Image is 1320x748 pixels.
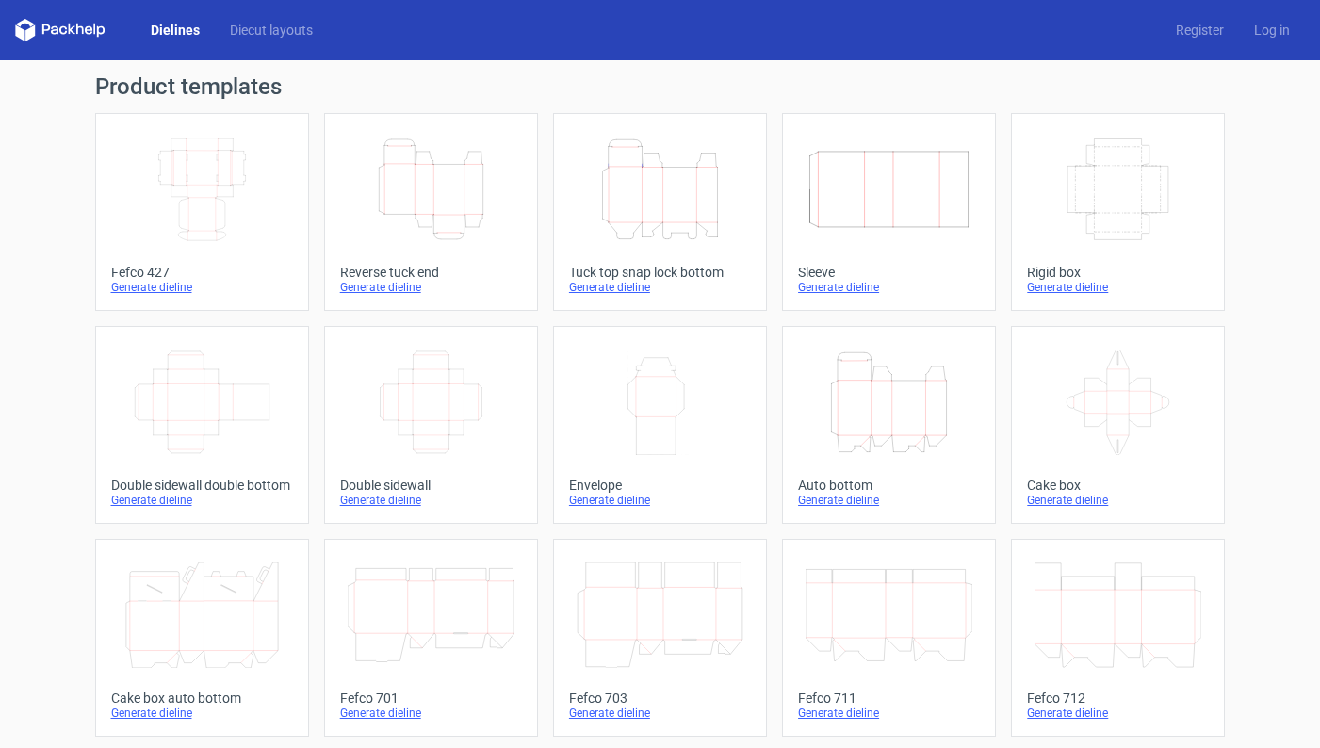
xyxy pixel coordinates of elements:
[1027,493,1209,508] div: Generate dieline
[1011,113,1225,311] a: Rigid boxGenerate dieline
[324,539,538,737] a: Fefco 701Generate dieline
[1011,326,1225,524] a: Cake boxGenerate dieline
[782,539,996,737] a: Fefco 711Generate dieline
[798,280,980,295] div: Generate dieline
[340,478,522,493] div: Double sidewall
[111,265,293,280] div: Fefco 427
[798,478,980,493] div: Auto bottom
[1027,478,1209,493] div: Cake box
[1027,280,1209,295] div: Generate dieline
[1027,706,1209,721] div: Generate dieline
[569,265,751,280] div: Tuck top snap lock bottom
[553,113,767,311] a: Tuck top snap lock bottomGenerate dieline
[111,280,293,295] div: Generate dieline
[340,493,522,508] div: Generate dieline
[111,478,293,493] div: Double sidewall double bottom
[324,326,538,524] a: Double sidewallGenerate dieline
[1011,539,1225,737] a: Fefco 712Generate dieline
[1239,21,1305,40] a: Log in
[798,265,980,280] div: Sleeve
[569,478,751,493] div: Envelope
[215,21,328,40] a: Diecut layouts
[569,691,751,706] div: Fefco 703
[95,113,309,311] a: Fefco 427Generate dieline
[553,326,767,524] a: EnvelopeGenerate dieline
[553,539,767,737] a: Fefco 703Generate dieline
[136,21,215,40] a: Dielines
[340,280,522,295] div: Generate dieline
[782,113,996,311] a: SleeveGenerate dieline
[111,493,293,508] div: Generate dieline
[569,706,751,721] div: Generate dieline
[798,493,980,508] div: Generate dieline
[1027,265,1209,280] div: Rigid box
[340,706,522,721] div: Generate dieline
[569,493,751,508] div: Generate dieline
[95,326,309,524] a: Double sidewall double bottomGenerate dieline
[798,706,980,721] div: Generate dieline
[95,539,309,737] a: Cake box auto bottomGenerate dieline
[340,265,522,280] div: Reverse tuck end
[340,691,522,706] div: Fefco 701
[111,706,293,721] div: Generate dieline
[95,75,1226,98] h1: Product templates
[1161,21,1239,40] a: Register
[798,691,980,706] div: Fefco 711
[782,326,996,524] a: Auto bottomGenerate dieline
[569,280,751,295] div: Generate dieline
[111,691,293,706] div: Cake box auto bottom
[1027,691,1209,706] div: Fefco 712
[324,113,538,311] a: Reverse tuck endGenerate dieline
